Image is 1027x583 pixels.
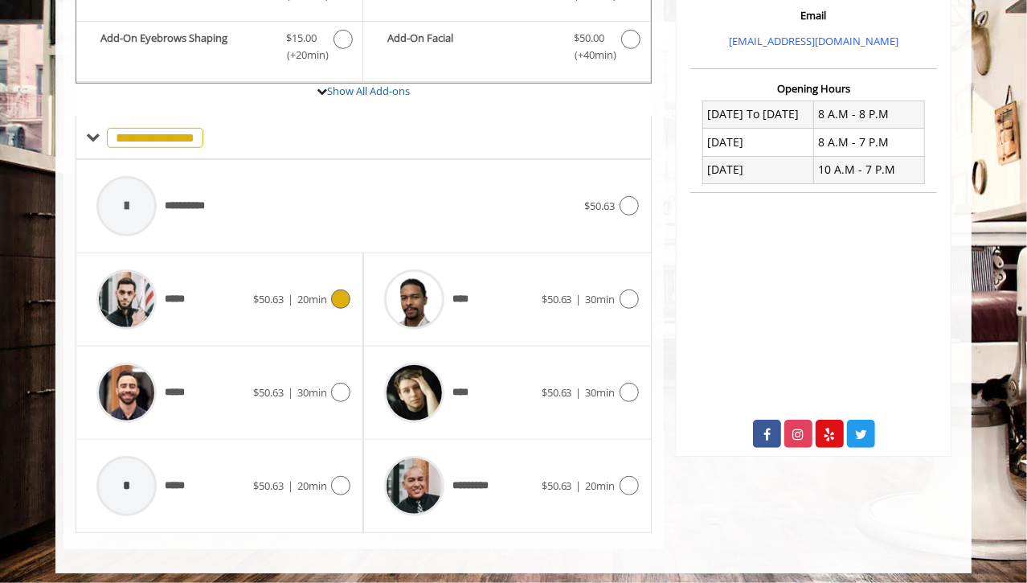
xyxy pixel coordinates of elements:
[703,101,814,128] td: [DATE] To [DATE]
[288,292,293,306] span: |
[813,129,924,156] td: 8 A.M - 7 P.M
[703,156,814,183] td: [DATE]
[690,83,937,94] h3: Opening Hours
[586,385,616,400] span: 30min
[288,478,293,493] span: |
[703,129,814,156] td: [DATE]
[813,101,924,128] td: 8 A.M - 8 P.M
[575,30,605,47] span: $50.00
[387,30,558,64] b: Add-On Facial
[576,292,582,306] span: |
[371,30,642,68] label: Add-On Facial
[253,385,284,400] span: $50.63
[576,478,582,493] span: |
[278,47,325,64] span: (+20min )
[253,292,284,306] span: $50.63
[327,84,410,98] a: Show All Add-ons
[84,30,354,68] label: Add-On Eyebrows Shaping
[585,199,616,213] span: $50.63
[566,47,613,64] span: (+40min )
[297,385,327,400] span: 30min
[542,478,572,493] span: $50.63
[542,292,572,306] span: $50.63
[586,292,616,306] span: 30min
[576,385,582,400] span: |
[253,478,284,493] span: $50.63
[297,478,327,493] span: 20min
[694,10,933,21] h3: Email
[297,292,327,306] span: 20min
[288,385,293,400] span: |
[542,385,572,400] span: $50.63
[813,156,924,183] td: 10 A.M - 7 P.M
[729,34,898,48] a: [EMAIL_ADDRESS][DOMAIN_NAME]
[286,30,317,47] span: $15.00
[586,478,616,493] span: 20min
[100,30,270,64] b: Add-On Eyebrows Shaping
